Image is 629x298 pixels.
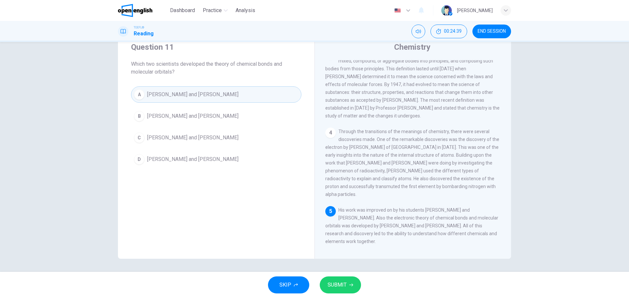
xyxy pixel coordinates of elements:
[167,5,198,16] button: Dashboard
[430,25,467,38] button: 00:24:39
[393,8,402,13] img: en
[131,42,301,52] h4: Question 11
[472,25,511,38] button: END SESSION
[131,86,301,103] button: A[PERSON_NAME] and [PERSON_NAME]
[325,128,336,138] div: 4
[233,5,258,16] button: Analysis
[134,30,154,38] h1: Reading
[441,5,452,16] img: Profile picture
[147,134,238,142] span: [PERSON_NAME] and [PERSON_NAME]
[457,7,493,14] div: [PERSON_NAME]
[325,207,498,244] span: His work was improved on by his students [PERSON_NAME] and [PERSON_NAME]. Also the electronic the...
[170,7,195,14] span: Dashboard
[430,25,467,38] div: Hide
[478,29,506,34] span: END SESSION
[134,111,144,121] div: B
[118,4,167,17] a: OpenEnglish logo
[411,25,425,38] div: Mute
[134,25,144,30] span: TOEFL®
[236,7,255,14] span: Analysis
[320,276,361,293] button: SUBMIT
[131,108,301,124] button: B[PERSON_NAME] and [PERSON_NAME]
[325,206,336,217] div: 5
[268,276,309,293] button: SKIP
[134,89,144,100] div: A
[279,280,291,289] span: SKIP
[131,60,301,76] span: Which two scientists developed the theory of chemical bonds and molecular orbitals?
[328,280,347,289] span: SUBMIT
[118,4,152,17] img: OpenEnglish logo
[394,42,430,52] h4: Chemistry
[325,50,500,118] span: Then in [DATE], [PERSON_NAME] defined chemistry as the art of resolving mixed, compound, or aggre...
[444,29,462,34] span: 00:24:39
[134,154,144,165] div: D
[147,91,238,98] span: [PERSON_NAME] and [PERSON_NAME]
[200,5,230,16] button: Practice
[325,129,499,197] span: Through the transitions of the meanings of chemistry, there were several discoveries made. One of...
[147,112,238,120] span: [PERSON_NAME] and [PERSON_NAME]
[203,7,222,14] span: Practice
[147,155,238,163] span: [PERSON_NAME] and [PERSON_NAME]
[134,132,144,143] div: C
[131,151,301,167] button: D[PERSON_NAME] and [PERSON_NAME]
[131,130,301,146] button: C[PERSON_NAME] and [PERSON_NAME]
